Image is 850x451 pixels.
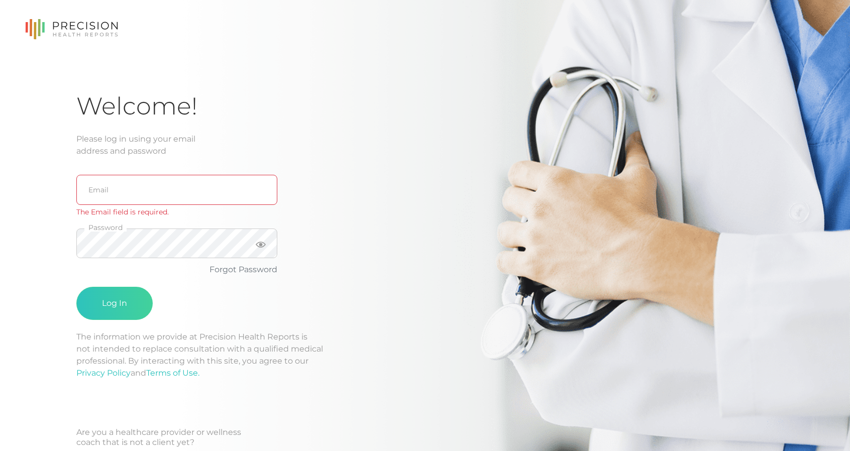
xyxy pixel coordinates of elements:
div: Are you a healthcare provider or wellness coach that is not a client yet? [76,427,774,447]
a: Privacy Policy [76,368,131,378]
h1: Welcome! [76,91,774,121]
p: The information we provide at Precision Health Reports is not intended to replace consultation wi... [76,331,774,379]
div: The Email field is required. [76,207,277,217]
a: Forgot Password [209,265,277,274]
div: Please log in using your email address and password [76,133,774,157]
button: Log In [76,287,153,320]
a: Terms of Use. [146,368,199,378]
input: Email [76,175,277,205]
